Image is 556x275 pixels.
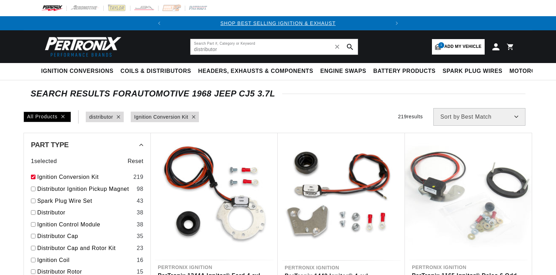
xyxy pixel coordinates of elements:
[195,63,317,80] summary: Headers, Exhausts & Components
[137,185,143,194] div: 98
[37,256,134,265] a: Ignition Coil
[37,196,134,206] a: Spark Plug Wire Set
[41,68,114,75] span: Ignition Conversions
[24,112,71,122] div: All Products
[198,68,313,75] span: Headers, Exhausts & Components
[373,68,435,75] span: Battery Products
[220,20,336,26] a: SHOP BEST SELLING IGNITION & EXHAUST
[317,63,370,80] summary: Engine Swaps
[166,19,390,27] div: Announcement
[442,68,502,75] span: Spark Plug Wires
[166,19,390,27] div: 1 of 2
[117,63,195,80] summary: Coils & Distributors
[37,232,134,241] a: Distributor Cap
[134,113,188,121] a: Ignition Conversion Kit
[89,113,113,121] a: distributor
[24,16,532,30] slideshow-component: Translation missing: en.sections.announcements.announcement_bar
[137,232,143,241] div: 35
[37,220,134,229] a: Ignition Control Module
[37,208,134,217] a: Distributor
[41,35,122,59] img: Pertronix
[137,244,143,253] div: 23
[137,220,143,229] div: 38
[342,39,358,55] button: search button
[133,173,143,182] div: 219
[510,68,551,75] span: Motorcycle
[37,173,130,182] a: Ignition Conversion Kit
[398,114,423,119] span: 219 results
[438,42,444,48] span: 1
[506,63,555,80] summary: Motorcycle
[41,63,117,80] summary: Ignition Conversions
[31,141,69,148] span: Part Type
[190,39,358,55] input: Search Part #, Category or Keyword
[37,244,134,253] a: Distributor Cap and Rotor Kit
[152,16,166,30] button: Translation missing: en.sections.announcements.previous_announcement
[444,43,481,50] span: Add my vehicle
[370,63,439,80] summary: Battery Products
[37,185,134,194] a: Distributor Ignition Pickup Magnet
[31,90,525,97] div: SEARCH RESULTS FOR Automotive 1968 Jeep CJ5 3.7L
[128,157,143,166] span: Reset
[121,68,191,75] span: Coils & Distributors
[433,108,525,126] select: Sort by
[31,157,57,166] span: 1 selected
[440,114,460,120] span: Sort by
[137,196,143,206] div: 43
[137,256,143,265] div: 16
[439,63,506,80] summary: Spark Plug Wires
[390,16,404,30] button: Translation missing: en.sections.announcements.next_announcement
[137,208,143,217] div: 38
[320,68,366,75] span: Engine Swaps
[432,39,485,55] a: 1Add my vehicle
